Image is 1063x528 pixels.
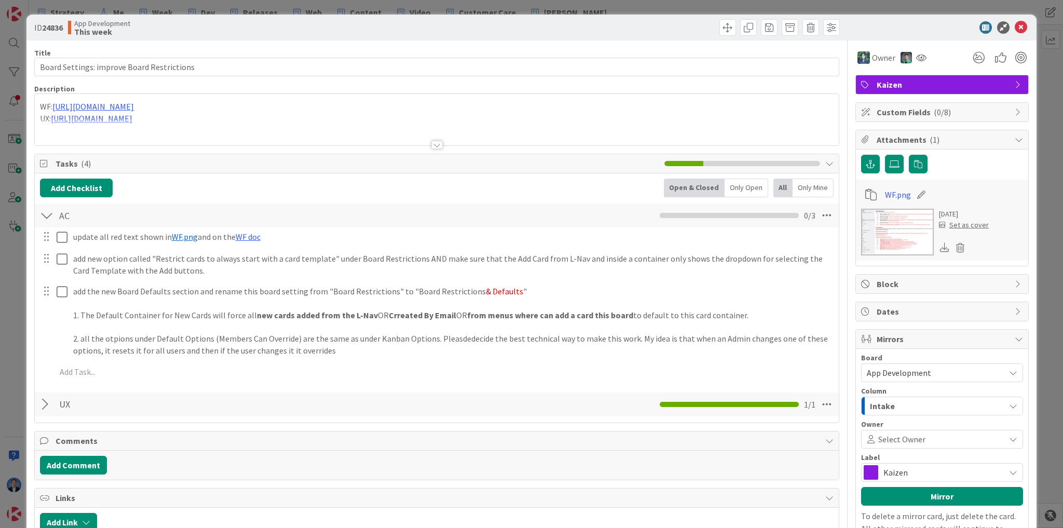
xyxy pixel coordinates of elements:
span: Kaizen [877,78,1010,91]
button: Add Checklist [40,179,113,197]
span: Attachments [877,133,1010,146]
span: Custom Fields [877,106,1010,118]
div: Only Mine [793,179,834,197]
p: UX: [40,113,834,125]
span: Board [861,354,882,361]
strong: new cards added from the L-Nav [257,310,378,320]
span: 1 / 1 [804,398,815,411]
div: [DATE] [939,209,989,220]
b: This week [74,28,130,36]
strong: Crreated By Email [389,310,456,320]
span: Column [861,387,887,395]
button: Add Comment [40,456,107,475]
span: Owner [872,51,895,64]
span: Tasks [56,157,659,170]
span: Intake [870,399,895,413]
span: ( 0/8 ) [934,107,951,117]
input: type card name here... [34,58,839,76]
input: Add Checklist... [56,206,289,225]
a: [URL][DOMAIN_NAME] [52,101,134,112]
b: 24836 [42,22,63,33]
strong: from menus where can add a card this board [467,310,633,320]
p: WF: [40,101,834,113]
span: ( 1 ) [930,134,939,145]
p: add the new Board Defaults section and rename this board setting from "Board Restrictions" to "Bo... [73,286,832,297]
a: [URL][DOMAIN_NAME] [51,113,132,124]
p: add new option called "Restrict cards to always start with a card template" under Board Restricti... [73,253,832,276]
div: Download [939,241,950,254]
a: WF doc [236,232,261,242]
span: Label [861,454,880,461]
label: Title [34,48,51,58]
span: Description [34,84,75,93]
span: App Development [74,19,130,28]
span: App Development [867,368,931,378]
img: CR [857,51,870,64]
span: Mirrors [877,333,1010,345]
button: Intake [861,397,1023,415]
span: 0 / 3 [804,209,815,222]
div: Set as cover [939,220,989,231]
span: Owner [861,421,883,428]
p: update all red text shown in and on the [73,231,832,243]
span: ID [34,21,63,34]
p: 2. all the otpions under Default Options (Members Can Override) are the same as under Kanban Opti... [73,333,832,356]
span: Links [56,492,820,504]
span: Block [877,278,1010,290]
button: Mirror [861,487,1023,506]
span: WF.png [172,232,198,242]
span: Dates [877,305,1010,318]
div: All [773,179,793,197]
input: Add Checklist... [56,395,289,414]
span: ( 4 ) [81,158,91,169]
span: Kaizen [883,465,1000,480]
span: & Defaults [486,286,523,296]
span: Comments [56,435,820,447]
div: Open & Closed [664,179,725,197]
span: Select Owner [878,433,925,445]
img: VP [901,52,912,63]
p: 1. The Default Container for New Cards will force all OR OR to default to this card container. [73,309,832,321]
div: Only Open [725,179,768,197]
a: WF.png [885,188,911,201]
